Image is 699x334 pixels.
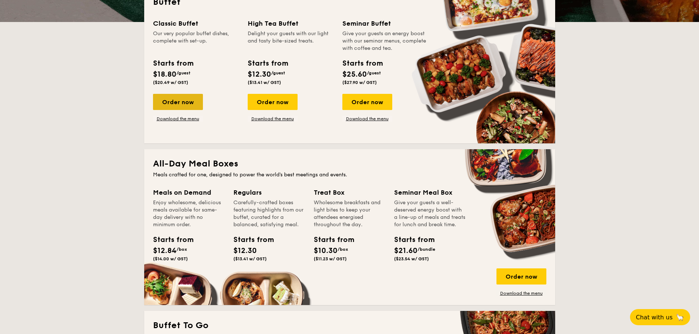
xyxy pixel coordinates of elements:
[153,246,176,255] span: $12.84
[153,320,546,331] h2: Buffet To Go
[248,80,281,85] span: ($13.41 w/ GST)
[248,94,298,110] div: Order now
[233,199,305,228] div: Carefully-crafted boxes featuring highlights from our buffet, curated for a balanced, satisfying ...
[342,58,382,69] div: Starts from
[314,234,347,245] div: Starts from
[153,171,546,179] div: Meals crafted for one, designed to power the world's best meetings and events.
[153,30,239,52] div: Our very popular buffet dishes, complete with set-up.
[342,70,367,79] span: $25.60
[367,70,381,76] span: /guest
[496,268,546,285] div: Order now
[314,246,338,255] span: $10.30
[418,247,435,252] span: /bundle
[153,256,188,261] span: ($14.00 w/ GST)
[233,256,267,261] span: ($13.41 w/ GST)
[153,116,203,122] a: Download the menu
[153,187,225,198] div: Meals on Demand
[342,116,392,122] a: Download the menu
[233,246,257,255] span: $12.30
[248,116,298,122] a: Download the menu
[153,70,176,79] span: $18.80
[233,187,305,198] div: Regulars
[314,187,385,198] div: Treat Box
[342,80,377,85] span: ($27.90 w/ GST)
[248,58,288,69] div: Starts from
[342,18,428,29] div: Seminar Buffet
[394,234,427,245] div: Starts from
[394,246,418,255] span: $21.60
[496,290,546,296] a: Download the menu
[342,94,392,110] div: Order now
[153,58,193,69] div: Starts from
[314,199,385,228] div: Wholesome breakfasts and light bites to keep your attendees energised throughout the day.
[394,199,466,228] div: Give your guests a well-deserved energy boost with a line-up of meals and treats for lunch and br...
[176,247,187,252] span: /box
[314,256,347,261] span: ($11.23 w/ GST)
[342,30,428,52] div: Give your guests an energy boost with our seminar menus, complete with coffee and tea.
[271,70,285,76] span: /guest
[153,18,239,29] div: Classic Buffet
[630,309,690,325] button: Chat with us🦙
[153,158,546,170] h2: All-Day Meal Boxes
[153,94,203,110] div: Order now
[153,199,225,228] div: Enjoy wholesome, delicious meals available for same-day delivery with no minimum order.
[248,18,334,29] div: High Tea Buffet
[248,70,271,79] span: $12.30
[153,80,188,85] span: ($20.49 w/ GST)
[636,314,673,321] span: Chat with us
[394,187,466,198] div: Seminar Meal Box
[176,70,190,76] span: /guest
[676,313,684,322] span: 🦙
[153,234,186,245] div: Starts from
[394,256,429,261] span: ($23.54 w/ GST)
[233,234,266,245] div: Starts from
[248,30,334,52] div: Delight your guests with our light and tasty bite-sized treats.
[338,247,348,252] span: /box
